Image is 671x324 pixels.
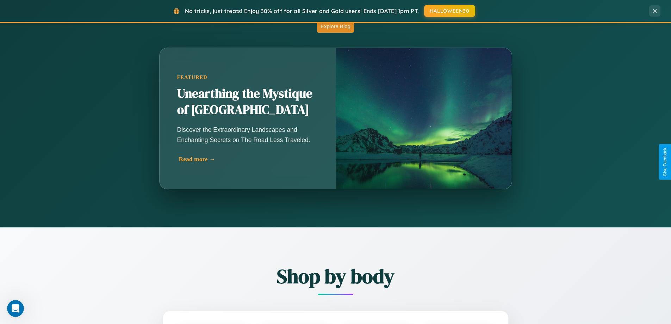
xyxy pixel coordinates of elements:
[177,74,318,80] div: Featured
[185,7,419,14] span: No tricks, just treats! Enjoy 30% off for all Silver and Gold users! Ends [DATE] 1pm PT.
[663,148,667,176] div: Give Feedback
[7,300,24,317] iframe: Intercom live chat
[177,86,318,118] h2: Unearthing the Mystique of [GEOGRAPHIC_DATA]
[179,155,320,163] div: Read more →
[124,263,547,290] h2: Shop by body
[177,125,318,145] p: Discover the Extraordinary Landscapes and Enchanting Secrets on The Road Less Traveled.
[317,20,354,33] button: Explore Blog
[424,5,475,17] button: HALLOWEEN30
